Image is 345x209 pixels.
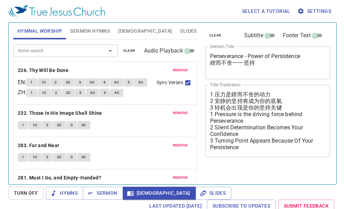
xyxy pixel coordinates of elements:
span: Subtitle [244,31,263,40]
span: 2C [66,90,71,96]
button: clear [205,31,226,40]
span: 1 [22,154,24,160]
p: EN : [18,78,26,87]
span: 4 [104,90,106,96]
button: 3C [86,89,99,97]
button: 2C [62,78,75,87]
span: remove [173,175,188,181]
span: 1C [33,122,38,128]
img: True Jesus Church [8,5,105,17]
button: remove [169,174,192,182]
span: remove [173,110,188,116]
button: Turn Off [8,187,43,200]
span: 3 [79,90,81,96]
button: 3 [66,153,77,161]
span: 1C [42,90,47,96]
span: 2 [55,90,57,96]
button: Open [105,46,115,56]
span: 2 [46,154,48,160]
button: 3 [75,89,86,97]
button: 1 [26,78,37,87]
button: Slides [195,187,231,200]
span: 3 [71,154,73,160]
span: remove [173,67,188,73]
b: 226. Thy Will Be Done [18,66,69,75]
span: 5C [138,79,143,86]
button: 1 [18,121,28,129]
b: 232. Those in His Image Shall Shine [18,109,102,118]
button: remove [169,109,192,117]
span: [DEMOGRAPHIC_DATA] [118,27,172,35]
button: 4C [110,78,123,87]
button: 3 [75,78,85,87]
button: 2C [62,89,75,97]
span: clear [209,32,222,39]
b: 283. Far and Near [18,141,59,150]
button: 3C [77,121,90,129]
button: 2 [51,89,61,97]
button: 232. Those in His Image Shall Shine [18,109,103,118]
button: Hymns [46,187,83,200]
button: 283. Far and Near [18,141,61,150]
span: Sermon [88,189,117,198]
span: 2C [66,79,71,86]
span: [DEMOGRAPHIC_DATA] [128,189,190,198]
span: Select a tutorial [242,7,290,16]
span: 1C [41,79,46,86]
button: clear [119,47,139,55]
button: 2 [50,78,61,87]
button: 2C [53,153,66,161]
button: 1C [38,89,51,97]
button: 5 [123,78,134,87]
button: 5C [134,78,147,87]
button: [DEMOGRAPHIC_DATA] [123,187,196,200]
span: Settings [299,7,331,16]
button: remove [169,66,192,74]
button: 226. Thy Will Be Done [18,66,70,75]
button: 4 [99,78,110,87]
span: 3C [90,90,95,96]
span: 1C [33,154,38,160]
span: Sync Verses [157,79,183,86]
button: 2C [53,121,66,129]
span: 2C [57,122,62,128]
button: 281. Must I Go, and Empty-Handed? [18,174,103,182]
button: 1 [18,153,28,161]
span: 1 [22,122,24,128]
span: 2 [55,79,57,86]
button: Settings [296,5,334,18]
button: 1C [29,153,42,161]
span: 4C [114,90,119,96]
p: ZH : [18,88,26,97]
button: 1C [37,78,50,87]
b: 281. Must I Go, and Empty-Handed? [18,174,101,182]
span: 4 [103,79,105,86]
span: clear [123,48,135,54]
span: 2 [46,122,48,128]
span: 1 [31,90,33,96]
button: 3C [77,153,90,161]
span: 3 [71,122,73,128]
button: 3C [86,78,99,87]
button: 1C [29,121,42,129]
span: 3C [81,154,86,160]
button: 3 [66,121,77,129]
button: 4C [110,89,123,97]
button: 2 [42,153,53,161]
span: 5 [128,79,130,86]
button: Sermon [83,187,123,200]
button: 1 [26,89,37,97]
button: 4 [99,89,110,97]
span: 3 [79,79,81,86]
textarea: 1 压力是鍥而不舍的动力 2 安静的坚持将成为你的底氣 3 转机会出现是你的坚持关键 1 Pressure is the driving force behind Perseverance 2 ... [210,91,326,151]
span: 4C [114,79,119,86]
span: Slides [201,189,226,198]
span: 1 [30,79,32,86]
button: Select a tutorial [239,5,293,18]
span: Turn Off [14,189,38,198]
span: Footer Text [283,31,311,40]
span: Audio Playback [144,47,183,55]
span: remove [173,142,188,148]
span: Slides [180,27,196,35]
span: 2C [57,154,62,160]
